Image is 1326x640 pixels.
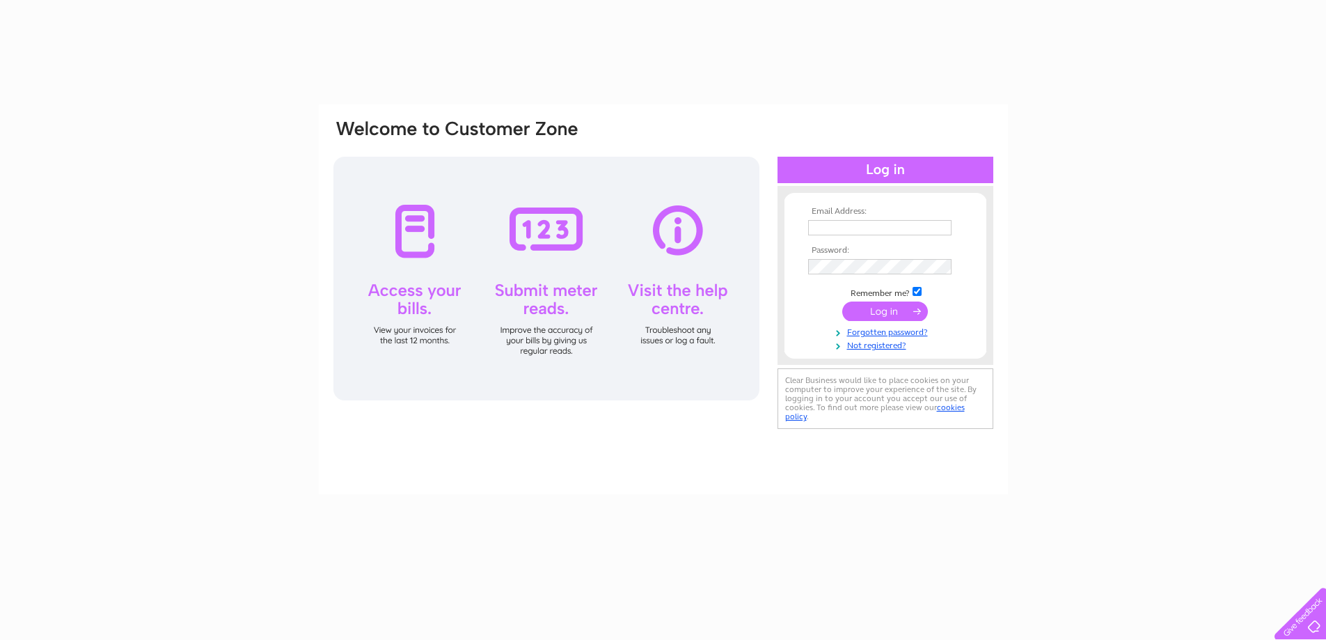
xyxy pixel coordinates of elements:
[842,302,928,321] input: Submit
[778,368,993,429] div: Clear Business would like to place cookies on your computer to improve your experience of the sit...
[785,403,965,421] a: cookies policy
[805,285,966,299] td: Remember me?
[805,207,966,217] th: Email Address:
[808,325,966,338] a: Forgotten password?
[805,246,966,256] th: Password:
[808,338,966,351] a: Not registered?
